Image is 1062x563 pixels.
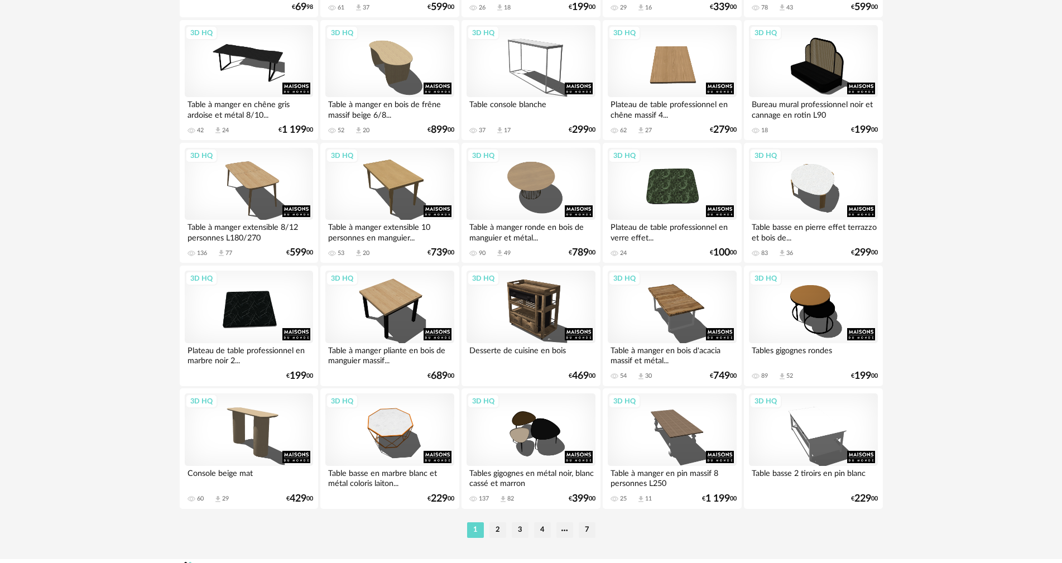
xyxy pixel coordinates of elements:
li: 2 [489,522,506,538]
div: € 98 [292,3,313,11]
a: 3D HQ Table console blanche 37 Download icon 17 €29900 [462,20,600,141]
div: € 00 [569,3,595,11]
div: € 00 [286,249,313,257]
span: Download icon [778,3,786,12]
div: 25 [620,495,627,503]
div: 29 [620,4,627,12]
a: 3D HQ Table à manger en pin massif 8 personnes L250 25 Download icon 11 €1 19900 [603,388,741,509]
div: € 00 [569,372,595,380]
a: 3D HQ Table à manger ronde en bois de manguier et métal... 90 Download icon 49 €78900 [462,143,600,263]
div: Table à manger en chêne gris ardoise et métal 8/10... [185,97,313,119]
div: € 00 [710,249,737,257]
div: Table à manger extensible 8/12 personnes L180/270 [185,220,313,242]
div: 36 [786,249,793,257]
a: 3D HQ Table à manger extensible 10 personnes en manguier... 53 Download icon 20 €73900 [320,143,459,263]
span: 1 199 [705,495,730,503]
div: 82 [507,495,514,503]
div: 3D HQ [185,26,218,40]
div: Table à manger extensible 10 personnes en manguier... [325,220,454,242]
div: € 00 [569,249,595,257]
span: Download icon [496,126,504,134]
div: 24 [222,127,229,134]
div: € 00 [427,126,454,134]
div: Table à manger pliante en bois de manguier massif... [325,343,454,365]
a: 3D HQ Table basse en marbre blanc et métal coloris laiton... €22900 [320,388,459,509]
span: 339 [713,3,730,11]
div: 3D HQ [326,271,358,286]
div: 37 [479,127,486,134]
span: Download icon [499,495,507,503]
div: € 00 [569,126,595,134]
a: 3D HQ Tables gigognes en métal noir, blanc cassé et marron 137 Download icon 82 €39900 [462,388,600,509]
a: 3D HQ Plateau de table professionnel en marbre noir 2... €19900 [180,266,318,386]
div: € 00 [851,3,878,11]
span: Download icon [354,249,363,257]
div: 49 [504,249,511,257]
span: 399 [572,495,589,503]
div: Plateau de table professionnel en chêne massif 4... [608,97,736,119]
div: 3D HQ [467,148,499,163]
div: 90 [479,249,486,257]
a: 3D HQ Console beige mat 60 Download icon 29 €42900 [180,388,318,509]
div: 61 [338,4,344,12]
div: 42 [197,127,204,134]
div: 3D HQ [467,394,499,408]
a: 3D HQ Table basse 2 tiroirs en pin blanc €22900 [744,388,882,509]
div: 11 [645,495,652,503]
div: Console beige mat [185,466,313,488]
a: 3D HQ Table à manger extensible 8/12 personnes L180/270 136 Download icon 77 €59900 [180,143,318,263]
div: 18 [504,4,511,12]
div: 26 [479,4,486,12]
div: 89 [761,372,768,380]
div: € 00 [286,495,313,503]
a: 3D HQ Tables gigognes rondes 89 Download icon 52 €19900 [744,266,882,386]
li: 7 [579,522,595,538]
div: Plateau de table professionnel en marbre noir 2... [185,343,313,365]
span: 599 [854,3,871,11]
span: Download icon [778,249,786,257]
div: € 00 [569,495,595,503]
span: 1 199 [282,126,306,134]
div: 20 [363,249,369,257]
div: Bureau mural professionnel noir et cannage en rotin L90 [749,97,877,119]
div: 83 [761,249,768,257]
div: 16 [645,4,652,12]
div: € 00 [278,126,313,134]
div: 3D HQ [608,394,641,408]
div: Tables gigognes rondes [749,343,877,365]
div: € 00 [710,3,737,11]
span: 299 [854,249,871,257]
div: 3D HQ [185,148,218,163]
div: Table basse en pierre effet terrazzo et bois de... [749,220,877,242]
span: Download icon [637,372,645,381]
div: € 00 [427,372,454,380]
div: 24 [620,249,627,257]
span: 789 [572,249,589,257]
div: 78 [761,4,768,12]
div: Tables gigognes en métal noir, blanc cassé et marron [467,466,595,488]
div: Desserte de cuisine en bois [467,343,595,365]
a: 3D HQ Plateau de table professionnel en chêne massif 4... 62 Download icon 27 €27900 [603,20,741,141]
li: 1 [467,522,484,538]
span: 199 [854,372,871,380]
span: Download icon [778,372,786,381]
div: € 00 [427,249,454,257]
div: 52 [338,127,344,134]
div: 20 [363,127,369,134]
div: 30 [645,372,652,380]
li: 4 [534,522,551,538]
div: € 00 [851,372,878,380]
div: 3D HQ [185,394,218,408]
div: € 00 [851,495,878,503]
div: 62 [620,127,627,134]
span: 749 [713,372,730,380]
div: 136 [197,249,207,257]
div: € 00 [710,372,737,380]
div: € 00 [851,249,878,257]
span: 199 [290,372,306,380]
div: 137 [479,495,489,503]
div: Table basse 2 tiroirs en pin blanc [749,466,877,488]
a: 3D HQ Table basse en pierre effet terrazzo et bois de... 83 Download icon 36 €29900 [744,143,882,263]
span: Download icon [214,495,222,503]
span: 229 [854,495,871,503]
